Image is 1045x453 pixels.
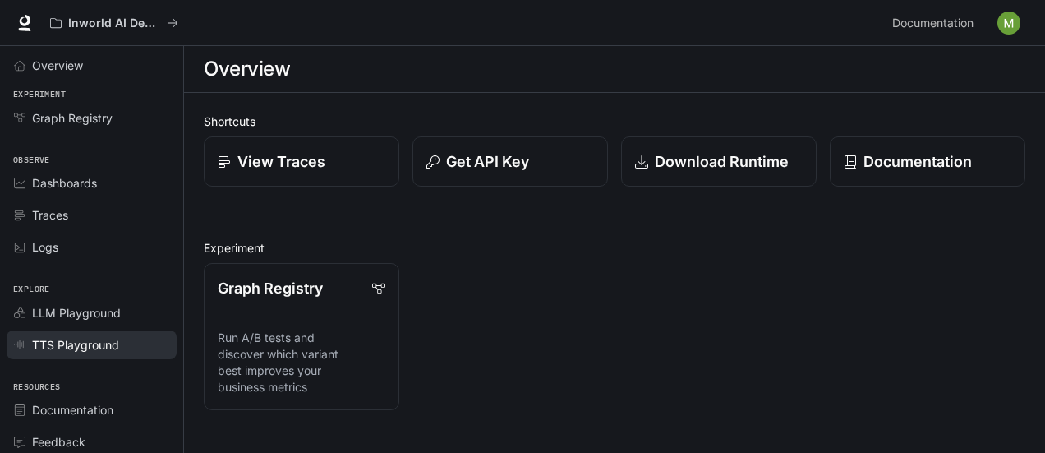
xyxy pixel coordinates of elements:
[7,233,177,261] a: Logs
[992,7,1025,39] button: User avatar
[68,16,160,30] p: Inworld AI Demos
[830,136,1025,187] a: Documentation
[204,136,399,187] a: View Traces
[7,51,177,80] a: Overview
[997,12,1020,35] img: User avatar
[412,136,608,187] button: Get API Key
[32,174,97,192] span: Dashboards
[7,395,177,424] a: Documentation
[32,109,113,127] span: Graph Registry
[218,330,385,395] p: Run A/B tests and discover which variant best improves your business metrics
[446,150,529,173] p: Get API Key
[886,7,986,39] a: Documentation
[32,336,119,354] span: TTS Playground
[32,401,113,418] span: Documentation
[204,113,1025,130] h2: Shortcuts
[218,277,323,299] p: Graph Registry
[32,57,83,74] span: Overview
[863,150,972,173] p: Documentation
[7,201,177,229] a: Traces
[621,136,817,187] a: Download Runtime
[655,150,789,173] p: Download Runtime
[7,298,177,327] a: LLM Playground
[7,331,177,359] a: TTS Playground
[7,104,177,132] a: Graph Registry
[204,239,1025,257] h2: Experiment
[7,169,177,197] a: Dashboards
[892,13,974,34] span: Documentation
[237,150,325,173] p: View Traces
[32,304,121,321] span: LLM Playground
[32,238,58,256] span: Logs
[32,206,68,224] span: Traces
[43,7,186,39] button: All workspaces
[204,53,290,86] h1: Overview
[32,433,85,451] span: Feedback
[204,263,399,410] a: Graph RegistryRun A/B tests and discover which variant best improves your business metrics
